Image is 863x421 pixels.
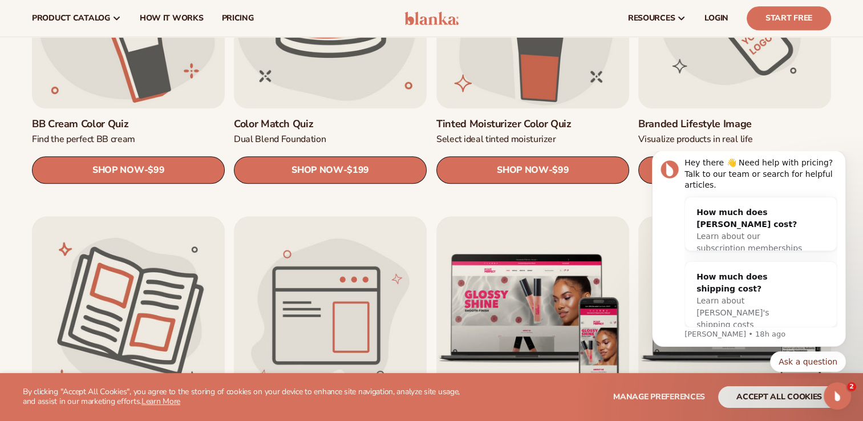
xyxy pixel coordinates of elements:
span: Learn about our subscription memberships [62,80,167,102]
span: Manage preferences [613,391,705,402]
div: Quick reply options [17,200,211,221]
div: Message content [50,6,202,176]
a: Start Free [747,6,831,30]
span: SHOP NOW [291,165,343,176]
button: accept all cookies [718,386,840,408]
iframe: Intercom notifications message [635,151,863,379]
span: SHOP NOW [92,165,144,176]
a: Tinted Moisturizer Color Quiz [436,118,629,131]
span: SHOP NOW [497,165,548,176]
a: Learn More [141,396,180,407]
img: Profile image for Lee [26,9,44,27]
span: pricing [221,14,253,23]
span: 2 [847,382,856,391]
a: SHOP NOW- $99 [436,157,629,184]
a: Branded Lifestyle Image [638,118,831,131]
span: $199 [347,165,370,176]
a: SHOP NOW- $99 [32,157,225,184]
div: How much does [PERSON_NAME] cost?Learn about our subscription memberships [50,46,179,112]
a: SHOP NOW- $199 [234,157,427,184]
span: Learn about [PERSON_NAME]'s shipping costs [62,145,134,178]
div: Hey there 👋 Need help with pricing? Talk to our team or search for helpful articles. [50,6,202,40]
button: Quick reply: Ask a question [135,200,211,221]
span: $99 [148,165,164,176]
img: logo [404,11,459,25]
p: By clicking "Accept All Cookies", you agree to the storing of cookies on your device to enhance s... [23,387,468,407]
span: $99 [552,165,569,176]
div: How much does [PERSON_NAME] cost? [62,55,168,79]
div: How much does shipping cost?Learn about [PERSON_NAME]'s shipping costs [50,111,179,189]
a: BB Cream Color Quiz [32,118,225,131]
div: How much does shipping cost? [62,120,168,144]
iframe: Intercom live chat [824,382,851,410]
a: Color Match Quiz [234,118,427,131]
span: How It Works [140,14,204,23]
span: resources [628,14,675,23]
span: product catalog [32,14,110,23]
button: Manage preferences [613,386,705,408]
p: Message from Lee, sent 18h ago [50,178,202,188]
span: LOGIN [704,14,728,23]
